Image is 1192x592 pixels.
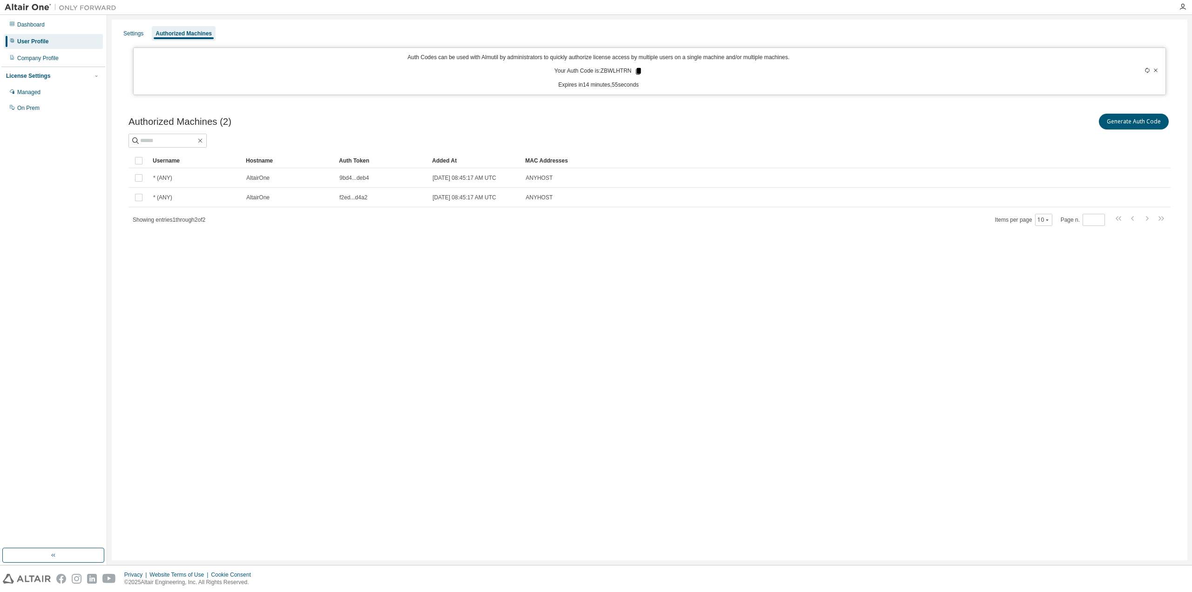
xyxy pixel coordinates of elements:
span: Items per page [995,214,1052,226]
div: Settings [123,30,143,37]
img: facebook.svg [56,574,66,584]
span: AltairOne [246,174,270,182]
div: Cookie Consent [211,571,256,578]
img: Altair One [5,3,121,12]
span: Page n. [1061,214,1105,226]
button: Generate Auth Code [1099,114,1169,129]
img: youtube.svg [102,574,116,584]
div: On Prem [17,104,40,112]
span: 9bd4...deb4 [339,174,369,182]
div: Company Profile [17,54,59,62]
p: Your Auth Code is: ZBWLHTRN [555,67,643,75]
div: Privacy [124,571,149,578]
button: 10 [1037,216,1050,224]
div: Added At [432,153,518,168]
p: © 2025 Altair Engineering, Inc. All Rights Reserved. [124,578,257,586]
span: ANYHOST [526,194,553,201]
div: Username [153,153,238,168]
div: Hostname [246,153,332,168]
div: Dashboard [17,21,45,28]
div: Authorized Machines [156,30,212,37]
div: MAC Addresses [525,153,1073,168]
span: Authorized Machines (2) [129,116,231,127]
div: Website Terms of Use [149,571,211,578]
span: f2ed...d4a2 [339,194,367,201]
span: [DATE] 08:45:17 AM UTC [433,174,496,182]
span: Showing entries 1 through 2 of 2 [133,217,205,223]
div: Managed [17,88,41,96]
p: Expires in 14 minutes, 55 seconds [139,81,1057,89]
span: * (ANY) [153,174,172,182]
div: License Settings [6,72,50,80]
div: Auth Token [339,153,425,168]
img: altair_logo.svg [3,574,51,584]
p: Auth Codes can be used with Almutil by administrators to quickly authorize license access by mult... [139,54,1057,61]
span: ANYHOST [526,174,553,182]
img: instagram.svg [72,574,81,584]
span: [DATE] 08:45:17 AM UTC [433,194,496,201]
span: * (ANY) [153,194,172,201]
img: linkedin.svg [87,574,97,584]
span: AltairOne [246,194,270,201]
div: User Profile [17,38,48,45]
